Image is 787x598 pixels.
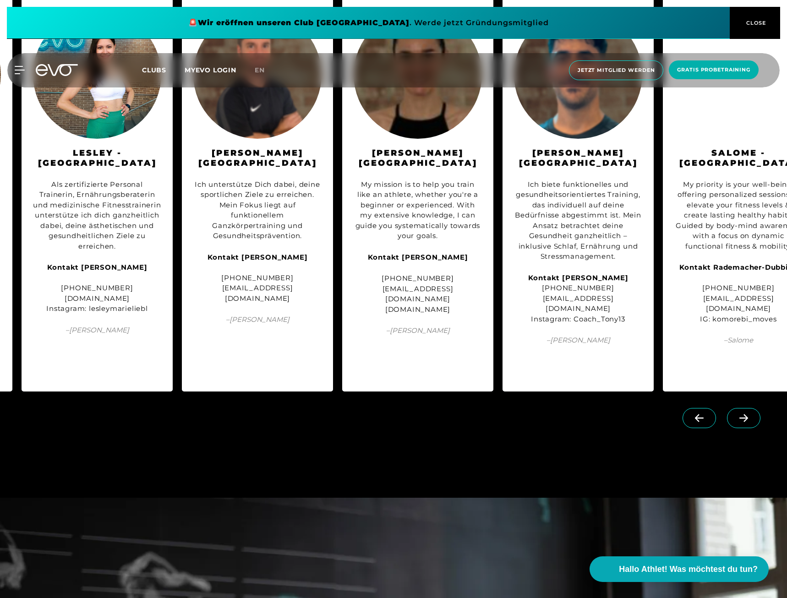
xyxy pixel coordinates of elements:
div: [PHONE_NUMBER] [EMAIL_ADDRESS][DOMAIN_NAME] Instagram: Coach_Tony13 [514,273,642,325]
div: [PHONE_NUMBER] [EMAIL_ADDRESS][DOMAIN_NAME] [193,252,322,304]
button: Hallo Athlet! Was möchtest du tun? [590,556,769,582]
span: – [PERSON_NAME] [354,326,482,336]
span: en [255,66,265,74]
a: Jetzt Mitglied werden [566,60,666,80]
strong: Kontakt [PERSON_NAME] [208,253,308,261]
a: MYEVO LOGIN [185,66,236,74]
div: [PHONE_NUMBER] [DOMAIN_NAME] Instagram: lesleymarieliebl [33,262,161,314]
span: Gratis Probetraining [677,66,750,74]
a: Gratis Probetraining [666,60,761,80]
h3: [PERSON_NAME][GEOGRAPHIC_DATA] [193,148,322,169]
span: – [PERSON_NAME] [514,335,642,346]
div: Ich unterstütze Dich dabei, deine sportlichen Ziele zu erreichen. Mein Fokus liegt auf funktionel... [193,179,322,241]
span: Jetzt Mitglied werden [578,66,655,74]
div: Als zertifizierte Personal Trainerin, Ernährungsberaterin und medizinische Fitnesstrainerin unter... [33,179,161,252]
div: [PHONE_NUMBER] [EMAIL_ADDRESS][DOMAIN_NAME] [DOMAIN_NAME] [354,273,482,315]
h3: Lesley - [GEOGRAPHIC_DATA] [33,148,161,169]
h3: [PERSON_NAME][GEOGRAPHIC_DATA] [514,148,642,169]
a: Clubs [142,65,185,74]
span: – [PERSON_NAME] [193,315,322,325]
strong: Kontakt [PERSON_NAME] [47,263,148,272]
span: – [PERSON_NAME] [33,325,161,336]
button: CLOSE [730,7,780,39]
strong: Kontakt [PERSON_NAME] [528,273,629,282]
div: My mission is to help you train like an athlete, whether you're a beginner or experienced. With m... [354,179,482,241]
span: Clubs [142,66,166,74]
a: en [255,65,276,76]
span: Hallo Athlet! Was möchtest du tun? [619,563,758,576]
strong: Kontakt [PERSON_NAME] [368,253,468,261]
h3: [PERSON_NAME][GEOGRAPHIC_DATA] [354,148,482,169]
span: CLOSE [744,19,766,27]
div: Ich biete funktionelles und gesundheitsorientiertes Training, das individuell auf deine Bedürfnis... [514,179,642,262]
